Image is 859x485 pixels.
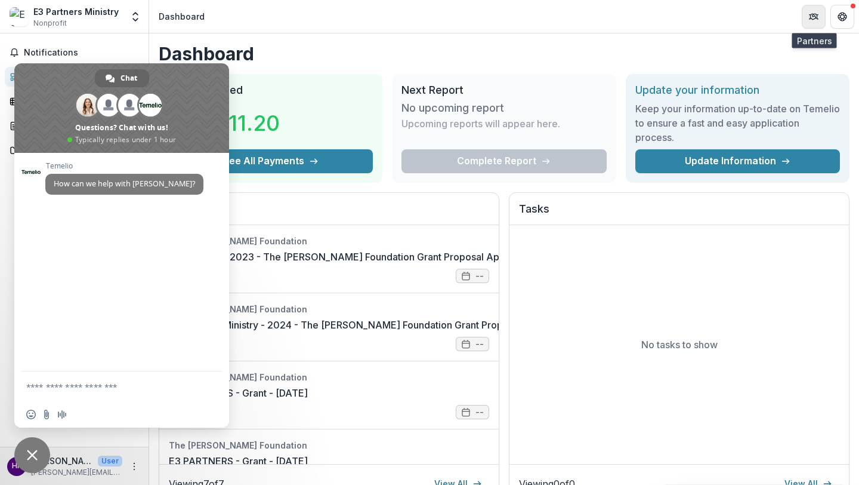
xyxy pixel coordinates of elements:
[5,116,144,136] a: Proposals
[169,250,537,264] a: e3 Partners - 2023 - The [PERSON_NAME] Foundation Grant Proposal Application
[45,162,203,170] span: Temelio
[24,48,139,58] span: Notifications
[159,10,205,23] div: Dashboard
[95,69,149,87] div: Chat
[127,459,141,474] button: More
[401,84,606,97] h2: Next Report
[54,179,195,189] span: How can we help with [PERSON_NAME]?
[154,8,209,25] nav: breadcrumb
[57,410,67,419] span: Audio message
[519,202,839,225] h2: Tasks
[33,5,119,18] div: E3 Partners Ministry
[168,149,373,173] button: See All Payments
[26,382,191,392] textarea: Compose your message...
[5,91,144,111] a: Tasks
[635,149,840,173] a: Update Information
[635,84,840,97] h2: Update your information
[12,462,21,470] div: Hudson Frisby
[5,43,144,62] button: Notifications
[5,140,144,160] a: Documents
[127,5,144,29] button: Open entity switcher
[98,456,122,466] p: User
[159,43,849,65] h1: Dashboard
[169,454,308,468] a: E3 PARTNERS - Grant - [DATE]
[42,410,51,419] span: Send a file
[830,5,854,29] button: Get Help
[169,202,489,225] h2: Proposals
[26,410,36,419] span: Insert an emoji
[802,5,826,29] button: Partners
[635,102,840,145] h3: Keep your information up-to-date on Temelio to ensure a fast and easy application process.
[641,337,718,352] p: No tasks to show
[10,7,29,26] img: E3 Partners Ministry
[5,67,144,87] a: Dashboard
[120,69,137,87] span: Chat
[168,84,373,97] h2: Total Awarded
[401,102,504,115] h3: No upcoming report
[401,116,560,131] p: Upcoming reports will appear here.
[14,437,50,473] div: Close chat
[33,18,67,29] span: Nonprofit
[31,467,122,478] p: [PERSON_NAME][EMAIL_ADDRESS][PERSON_NAME][DOMAIN_NAME]
[169,386,308,400] a: E3 PARTNERS - Grant - [DATE]
[31,455,93,467] p: [PERSON_NAME] [PERSON_NAME]
[169,318,575,332] a: E3 Partners Ministry - 2024 - The [PERSON_NAME] Foundation Grant Proposal Application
